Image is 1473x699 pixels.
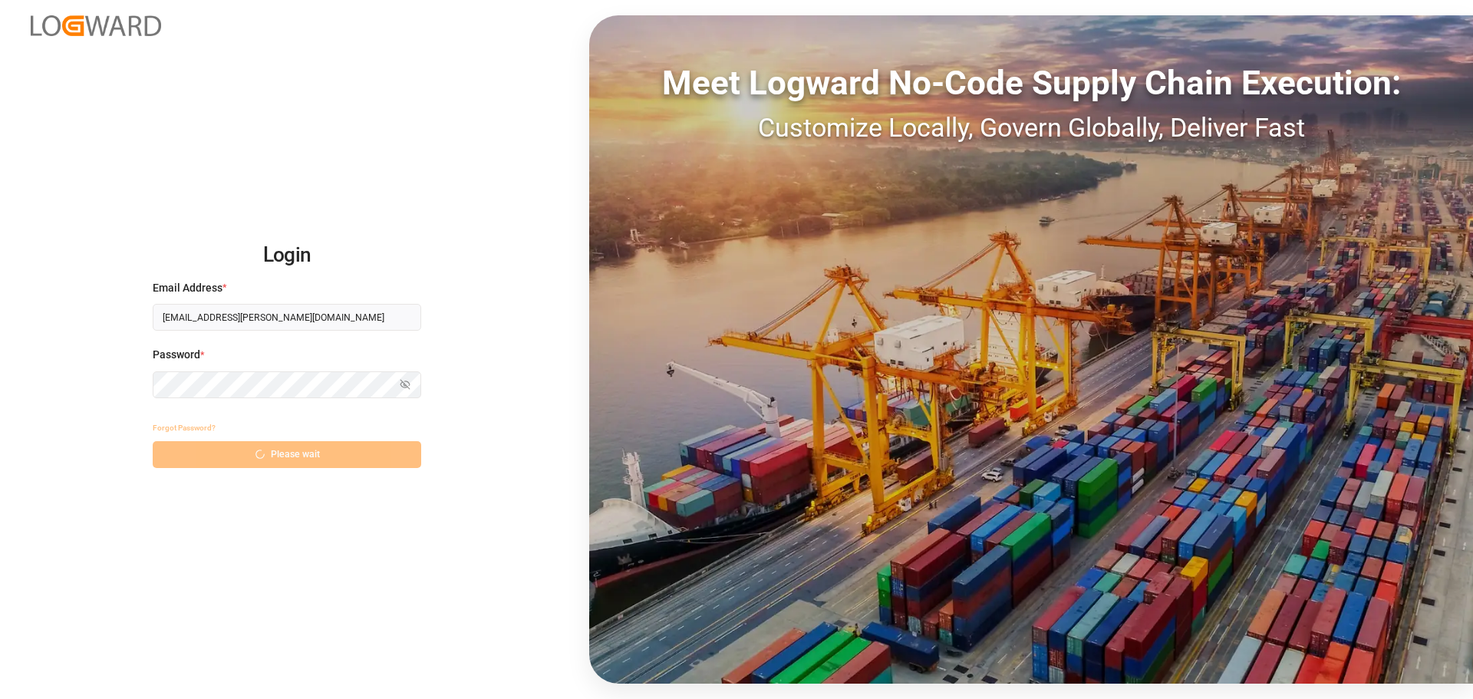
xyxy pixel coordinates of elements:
div: Meet Logward No-Code Supply Chain Execution: [589,58,1473,108]
input: Enter your email [153,304,421,331]
h2: Login [153,231,421,280]
img: Logward_new_orange.png [31,15,161,36]
div: Customize Locally, Govern Globally, Deliver Fast [589,108,1473,147]
span: Password [153,347,200,363]
span: Email Address [153,280,222,296]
